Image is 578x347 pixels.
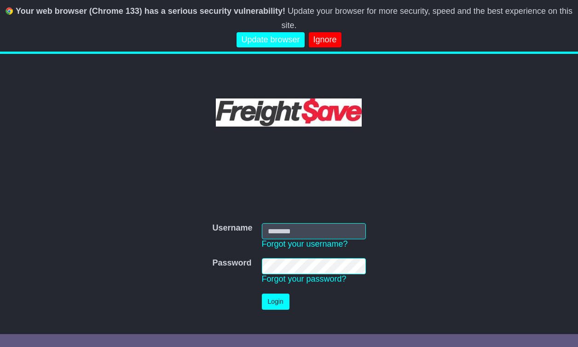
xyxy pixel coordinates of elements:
[212,223,252,233] label: Username
[281,6,572,30] span: Update your browser for more security, speed and the best experience on this site.
[262,294,289,310] button: Login
[212,258,251,268] label: Password
[237,32,304,47] a: Update browser
[16,6,285,16] b: Your web browser (Chrome 133) has a serious security vulnerability!
[309,32,341,47] a: Ignore
[262,239,348,249] a: Forgot your username?
[262,274,347,283] a: Forgot your password?
[216,98,362,127] img: Freight Save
